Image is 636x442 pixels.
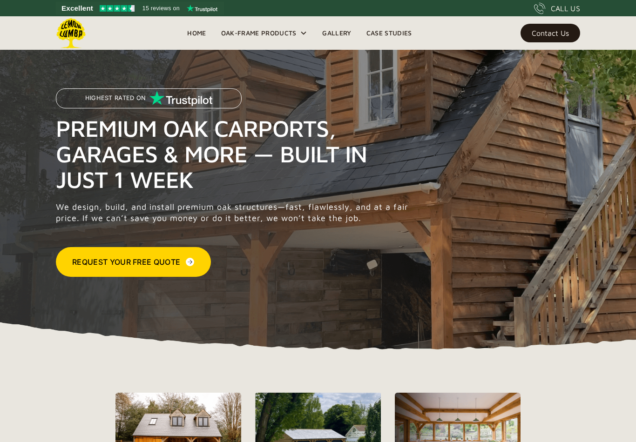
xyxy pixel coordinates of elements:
[532,30,569,36] div: Contact Us
[56,201,413,224] p: We design, build, and install premium oak structures—fast, flawlessly, and at a fair price. If we...
[61,3,93,14] span: Excellent
[56,115,413,192] h1: Premium Oak Carports, Garages & More — Built in Just 1 Week
[359,26,419,40] a: Case Studies
[142,3,180,14] span: 15 reviews on
[56,2,224,15] a: See Lemon Lumba reviews on Trustpilot
[187,5,217,12] img: Trustpilot logo
[315,26,359,40] a: Gallery
[521,24,580,42] a: Contact Us
[534,3,580,14] a: CALL US
[72,256,180,268] div: Request Your Free Quote
[551,3,580,14] div: CALL US
[56,247,211,277] a: Request Your Free Quote
[214,16,315,50] div: Oak-Frame Products
[85,95,146,101] p: Highest Rated on
[221,27,297,39] div: Oak-Frame Products
[180,26,213,40] a: Home
[56,88,242,115] a: Highest Rated on
[100,5,135,12] img: Trustpilot 4.5 stars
